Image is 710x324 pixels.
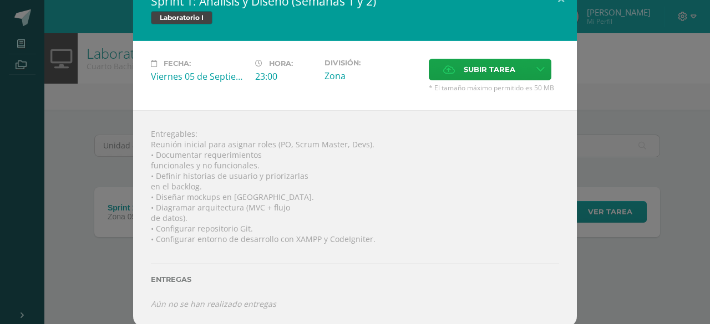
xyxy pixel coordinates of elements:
span: Fecha: [164,59,191,68]
span: Subir tarea [464,59,515,80]
i: Aún no se han realizado entregas [151,299,276,309]
span: Laboratorio I [151,11,212,24]
div: 23:00 [255,70,316,83]
label: División: [324,59,420,67]
label: Entregas [151,275,559,284]
span: Hora: [269,59,293,68]
div: Zona [324,70,420,82]
span: * El tamaño máximo permitido es 50 MB [429,83,559,92]
div: Viernes 05 de Septiembre [151,70,246,83]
